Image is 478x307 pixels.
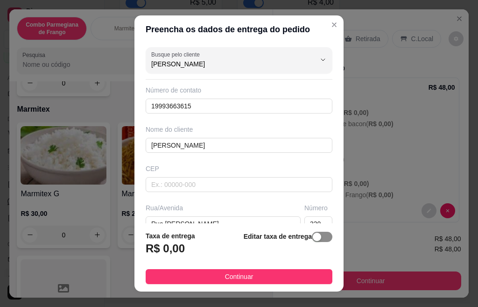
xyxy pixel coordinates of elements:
[146,241,185,256] h3: R$ 0,00
[146,177,332,192] input: Ex.: 00000-000
[225,271,253,282] span: Continuar
[146,99,332,114] input: Ex.: (11) 9 8888-9999
[304,216,332,231] input: Ex.: 44
[244,233,312,240] strong: Editar taxa de entrega
[146,216,301,231] input: Ex.: Rua Oscar Freire
[146,138,332,153] input: Ex.: João da Silva
[146,164,332,173] div: CEP
[304,203,332,213] div: Número
[327,17,342,32] button: Close
[146,86,332,95] div: Número de contato
[151,50,203,58] label: Busque pelo cliente
[146,125,332,134] div: Nome do cliente
[134,15,344,43] header: Preencha os dados de entrega do pedido
[151,59,301,69] input: Busque pelo cliente
[146,269,332,284] button: Continuar
[316,52,330,67] button: Show suggestions
[146,203,301,213] div: Rua/Avenida
[146,232,195,240] strong: Taxa de entrega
